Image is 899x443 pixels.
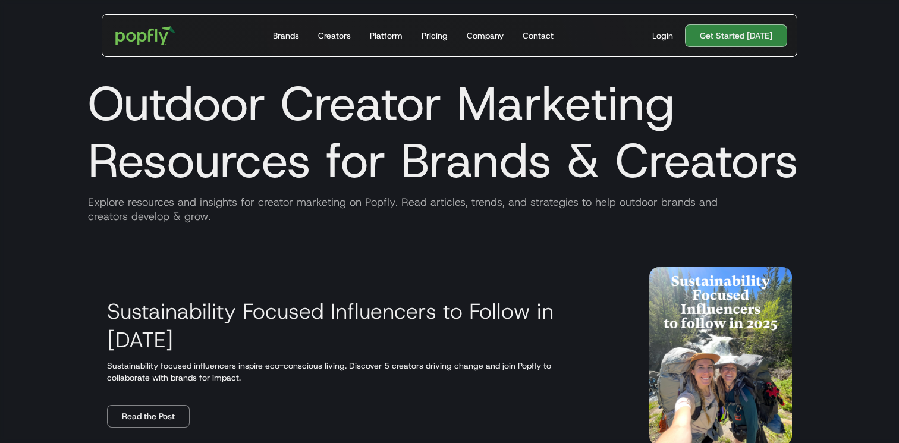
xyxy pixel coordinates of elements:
a: Contact [518,15,558,56]
p: Sustainability focused influencers inspire eco-conscious living. Discover 5 creators driving chan... [107,360,621,384]
a: Login [647,30,678,42]
a: Creators [313,15,356,56]
div: Explore resources and insights for creator marketing on Popfly. Read articles, trends, and strate... [78,195,821,224]
div: Company [467,30,504,42]
div: Login [652,30,673,42]
a: Pricing [417,15,452,56]
a: Read the Post [107,405,190,428]
a: Platform [365,15,407,56]
div: Creators [318,30,351,42]
a: Get Started [DATE] [685,24,787,47]
div: Contact [523,30,554,42]
a: home [107,18,184,54]
a: Brands [268,15,304,56]
h3: Sustainability Focused Influencers to Follow in [DATE] [107,297,621,354]
h1: Outdoor Creator Marketing Resources for Brands & Creators [78,75,821,189]
div: Brands [273,30,299,42]
div: Pricing [422,30,448,42]
div: Platform [370,30,403,42]
a: Company [462,15,508,56]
